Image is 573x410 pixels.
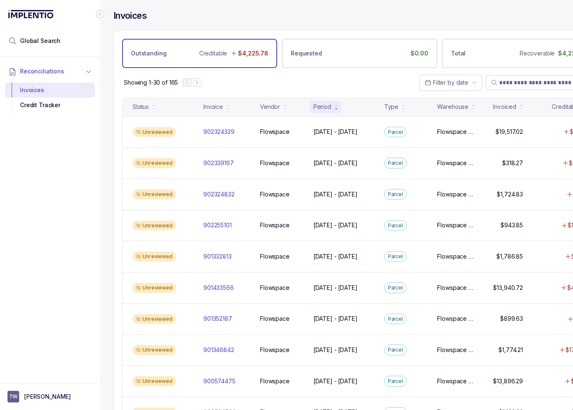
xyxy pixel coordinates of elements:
p: $1,724.83 [497,190,523,199]
p: 902339167 [203,159,234,167]
p: $1,786.85 [496,252,523,261]
p: Flowspace - Fedex [437,377,474,385]
div: Unreviewed [133,314,176,324]
div: Status [133,103,149,111]
p: Flowspace [260,159,290,167]
p: Flowspace [260,314,290,323]
p: Parcel [388,128,403,136]
p: Flowspace [260,190,290,199]
p: $13,940.72 [493,284,523,292]
p: 902324832 [203,190,235,199]
p: Parcel [388,221,403,230]
p: $13,896.29 [493,377,523,385]
p: Outstanding [131,49,166,58]
p: [DATE] - [DATE] [313,128,358,136]
div: Invoice [203,103,223,111]
div: Unreviewed [133,376,176,386]
p: [PERSON_NAME] [24,392,71,401]
p: Parcel [388,377,403,385]
span: Reconciliations [20,67,64,75]
p: Flowspace [260,221,290,229]
p: Flowspace [260,128,290,136]
p: Parcel [388,159,403,167]
p: $19,517.02 [495,128,523,136]
div: Unreviewed [133,158,176,168]
div: Period [313,103,331,111]
span: Filter by date [433,79,468,86]
div: Invoiced [493,103,516,111]
p: Parcel [388,252,403,261]
span: User initials [8,391,19,402]
button: User initials[PERSON_NAME] [8,391,93,402]
p: [DATE] - [DATE] [313,159,358,167]
p: Parcel [388,315,403,323]
p: Flowspace - Fedex [437,314,474,323]
div: Unreviewed [133,283,176,293]
button: Next Page [193,78,201,87]
p: Recoverable [520,49,555,58]
p: $1,774.21 [498,346,523,354]
p: [DATE] - [DATE] [313,221,358,229]
div: Invoices [12,83,88,98]
p: Flowspace [260,252,290,261]
p: Parcel [388,346,403,354]
p: Flowspace [260,284,290,292]
p: $899.63 [500,314,523,323]
div: Warehouse [437,103,468,111]
p: 902255101 [203,221,232,229]
p: Flowspace - Fedex [437,221,474,229]
p: Showing 1-30 of 165 [124,78,178,87]
p: 901332813 [203,252,232,261]
p: $318.27 [502,159,523,167]
button: Reconciliations [5,62,95,80]
p: Creditable [199,49,228,58]
div: Reconciliations [5,81,95,115]
span: Global Search [20,37,60,45]
div: Credit Tracker [12,98,88,113]
div: Type [384,103,398,111]
p: $0.00 [410,49,428,58]
p: Flowspace [260,346,290,354]
p: Flowspace - Fedex [437,346,474,354]
p: 900574475 [203,377,235,385]
p: Flowspace - Fedex [437,159,474,167]
p: [DATE] - [DATE] [313,252,358,261]
div: Unreviewed [133,221,176,231]
div: Unreviewed [133,345,176,355]
p: [DATE] - [DATE] [313,346,358,354]
p: Total [451,49,465,58]
p: 901433566 [203,284,234,292]
p: $4,225.78 [238,49,268,58]
div: Unreviewed [133,189,176,199]
div: Collapse Icon [95,9,105,19]
p: [DATE] - [DATE] [313,284,358,292]
div: Unreviewed [133,252,176,262]
p: 902324329 [203,128,235,136]
p: Parcel [388,284,403,292]
p: [DATE] - [DATE] [313,377,358,385]
button: Date Range Picker [419,75,482,91]
div: Remaining page entries [124,78,178,87]
p: Requested [291,49,322,58]
h4: Invoices [113,10,147,22]
p: Flowspace - Fedex [437,284,474,292]
p: Flowspace - Fedex [437,128,474,136]
div: Unreviewed [133,127,176,137]
p: 901352187 [203,314,232,323]
p: [DATE] - [DATE] [313,190,358,199]
p: 901346842 [203,346,234,354]
p: Parcel [388,190,403,199]
p: Flowspace - Fedex [437,190,474,199]
p: [DATE] - [DATE] [313,314,358,323]
div: Vendor [260,103,280,111]
p: Flowspace - Fedex [437,252,474,261]
p: $943.85 [500,221,523,229]
search: Date Range Picker [425,78,468,87]
p: Flowspace [260,377,290,385]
